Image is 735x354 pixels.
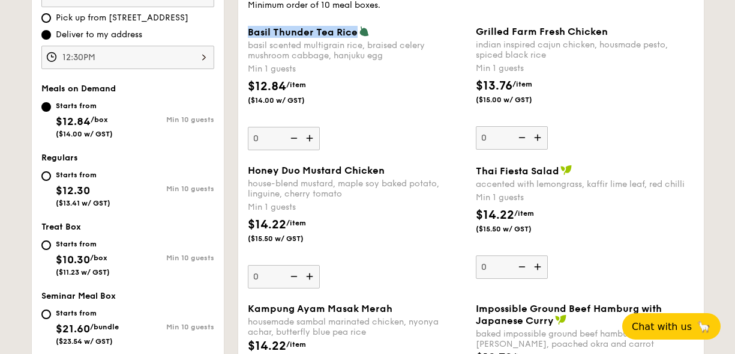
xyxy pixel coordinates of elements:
span: Kampung Ayam Masak Merah [248,303,392,314]
img: icon-vegan.f8ff3823.svg [560,165,572,175]
input: Thai Fiesta Saladaccented with lemongrass, kaffir lime leaf, red chilliMin 1 guests$14.22/item($1... [476,255,548,279]
input: Deliver to my address [41,30,51,40]
span: Grilled Farm Fresh Chicken [476,26,608,37]
span: Basil Thunder Tea Rice [248,26,358,38]
span: /bundle [90,323,119,331]
span: $12.84 [56,115,91,128]
input: Honey Duo Mustard Chickenhouse-blend mustard, maple soy baked potato, linguine, cherry tomatoMin ... [248,265,320,288]
button: Chat with us🦙 [622,313,721,340]
div: Min 10 guests [128,115,214,124]
input: Starts from$12.30($13.41 w/ GST)Min 10 guests [41,171,51,181]
div: Min 10 guests [128,323,214,331]
div: accented with lemongrass, kaffir lime leaf, red chilli [476,179,694,189]
input: Event time [41,46,214,69]
span: ($14.00 w/ GST) [248,96,329,105]
span: Thai Fiesta Salad [476,165,559,177]
div: housemade sambal marinated chicken, nyonya achar, butterfly blue pea rice [248,317,466,337]
div: Min 1 guests [248,63,466,75]
img: icon-vegetarian.fe4039eb.svg [359,26,370,37]
img: icon-vegan.f8ff3823.svg [555,314,567,325]
img: icon-add.58712e84.svg [530,255,548,278]
div: basil scented multigrain rice, braised celery mushroom cabbage, hanjuku egg [248,40,466,61]
span: Honey Duo Mustard Chicken [248,165,385,176]
span: Chat with us [632,321,692,332]
img: icon-reduce.1d2dbef1.svg [284,127,302,150]
span: ($13.41 w/ GST) [56,199,110,207]
input: Basil Thunder Tea Ricebasil scented multigrain rice, braised celery mushroom cabbage, hanjuku egg... [248,127,320,150]
span: ($11.23 w/ GST) [56,268,110,276]
span: $14.22 [248,339,286,353]
img: icon-add.58712e84.svg [302,127,320,150]
span: Treat Box [41,222,81,232]
span: Pick up from [STREET_ADDRESS] [56,12,188,24]
div: Min 1 guests [476,63,694,75]
div: Starts from [56,239,110,249]
span: /item [512,80,532,88]
div: baked impossible ground beef hamburg, japanese [PERSON_NAME], poached okra and carrot [476,329,694,349]
div: Min 1 guests [476,192,694,204]
img: icon-reduce.1d2dbef1.svg [512,126,530,149]
span: /box [91,115,108,124]
input: Starts from$21.60/bundle($23.54 w/ GST)Min 10 guests [41,310,51,319]
div: house-blend mustard, maple soy baked potato, linguine, cherry tomato [248,179,466,199]
div: Starts from [56,170,110,180]
span: Regulars [41,153,78,163]
span: $12.30 [56,184,90,197]
span: ($23.54 w/ GST) [56,337,113,346]
div: Min 10 guests [128,185,214,193]
span: ($15.50 w/ GST) [248,234,329,243]
input: Grilled Farm Fresh Chickenindian inspired cajun chicken, housmade pesto, spiced black riceMin 1 g... [476,126,548,150]
input: Starts from$12.84/box($14.00 w/ GST)Min 10 guests [41,102,51,112]
span: ($15.00 w/ GST) [476,95,557,105]
span: Meals on Demand [41,84,116,94]
img: icon-reduce.1d2dbef1.svg [284,265,302,288]
span: ($15.50 w/ GST) [476,224,557,234]
img: icon-add.58712e84.svg [302,265,320,288]
span: 🦙 [697,320,711,334]
input: Pick up from [STREET_ADDRESS] [41,13,51,23]
img: icon-reduce.1d2dbef1.svg [512,255,530,278]
div: Min 1 guests [248,201,466,213]
span: Impossible Ground Beef Hamburg with Japanese Curry [476,303,662,326]
span: /item [286,340,306,349]
span: Deliver to my address [56,29,142,41]
div: indian inspired cajun chicken, housmade pesto, spiced black rice [476,40,694,60]
span: /item [286,81,306,89]
span: /item [286,219,306,227]
div: Min 10 guests [128,254,214,262]
span: $14.22 [476,208,514,222]
span: $10.30 [56,253,90,266]
input: Starts from$10.30/box($11.23 w/ GST)Min 10 guests [41,240,51,250]
span: /item [514,209,534,218]
div: Starts from [56,308,119,318]
span: Seminar Meal Box [41,291,116,301]
img: icon-add.58712e84.svg [530,126,548,149]
span: $14.22 [248,218,286,232]
div: Starts from [56,101,113,111]
span: ($14.00 w/ GST) [56,130,113,138]
span: $12.84 [248,79,286,94]
span: $21.60 [56,322,90,335]
span: $13.76 [476,79,512,93]
span: /box [90,254,107,262]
